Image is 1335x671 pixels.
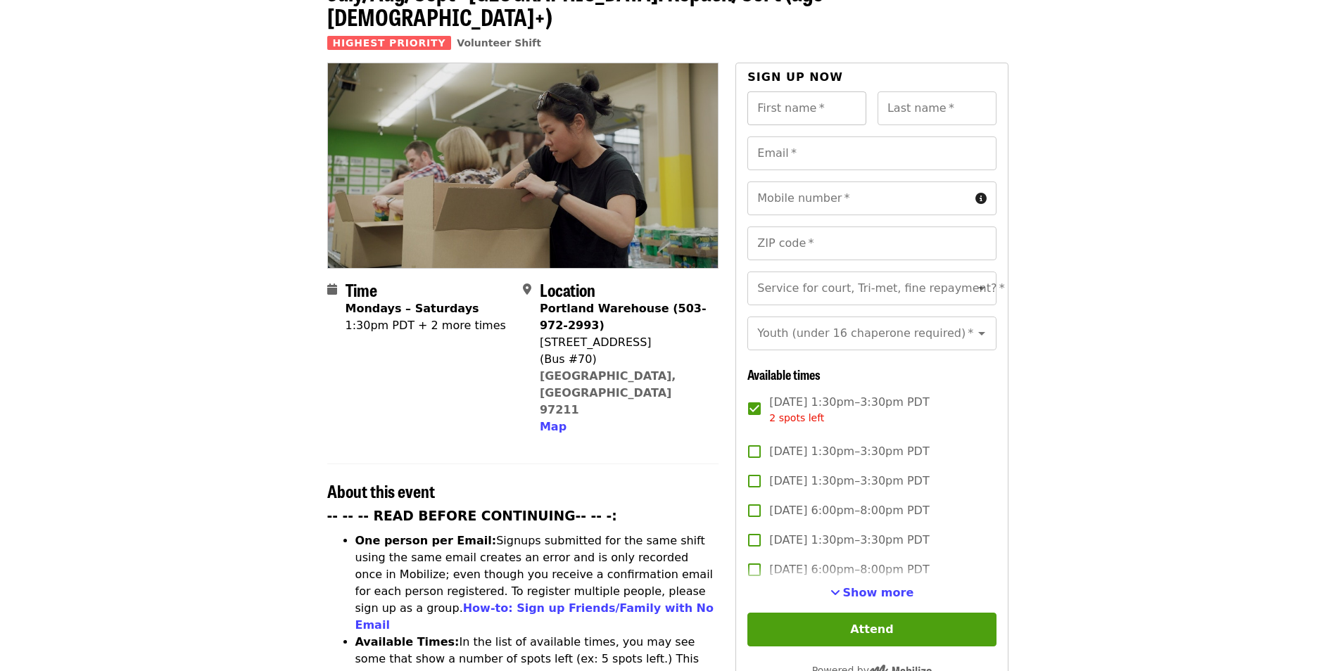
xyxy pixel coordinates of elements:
span: [DATE] 1:30pm–3:30pm PDT [769,443,929,460]
strong: Portland Warehouse (503-972-2993) [540,302,707,332]
button: Attend [747,613,996,646]
div: (Bus #70) [540,351,707,368]
span: [DATE] 6:00pm–8:00pm PDT [769,502,929,519]
i: map-marker-alt icon [523,283,531,296]
a: [GEOGRAPHIC_DATA], [GEOGRAPHIC_DATA] 97211 [540,369,676,416]
input: ZIP code [747,226,996,260]
button: See more timeslots [830,584,914,601]
span: Sign up now [747,70,843,84]
li: Signups submitted for the same shift using the same email creates an error and is only recorded o... [355,532,719,634]
span: [DATE] 1:30pm–3:30pm PDT [769,532,929,549]
input: Email [747,136,996,170]
input: Mobile number [747,181,969,215]
button: Open [972,324,992,343]
span: Available times [747,365,821,383]
span: Highest Priority [327,36,452,50]
input: Last name [878,91,996,125]
div: [STREET_ADDRESS] [540,334,707,351]
a: Volunteer Shift [457,37,541,49]
button: Open [972,279,992,298]
span: Map [540,420,567,433]
img: July/Aug/Sept - Portland: Repack/Sort (age 8+) organized by Oregon Food Bank [328,63,719,267]
span: [DATE] 1:30pm–3:30pm PDT [769,473,929,490]
div: 1:30pm PDT + 2 more times [346,317,506,334]
button: Map [540,418,567,435]
strong: Available Times: [355,635,460,648]
span: Time [346,277,377,302]
span: Show more [843,586,914,599]
input: First name [747,91,866,125]
span: [DATE] 6:00pm–8:00pm PDT [769,561,929,578]
span: 2 spots left [769,412,824,423]
strong: -- -- -- READ BEFORE CONTINUING-- -- -: [327,509,617,523]
strong: Mondays – Saturdays [346,302,479,315]
span: About this event [327,478,435,503]
a: How-to: Sign up Friends/Family with No Email [355,601,714,632]
i: calendar icon [327,283,337,296]
i: circle-info icon [975,192,987,205]
span: Location [540,277,595,302]
span: [DATE] 1:30pm–3:30pm PDT [769,394,929,426]
strong: One person per Email: [355,534,497,547]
